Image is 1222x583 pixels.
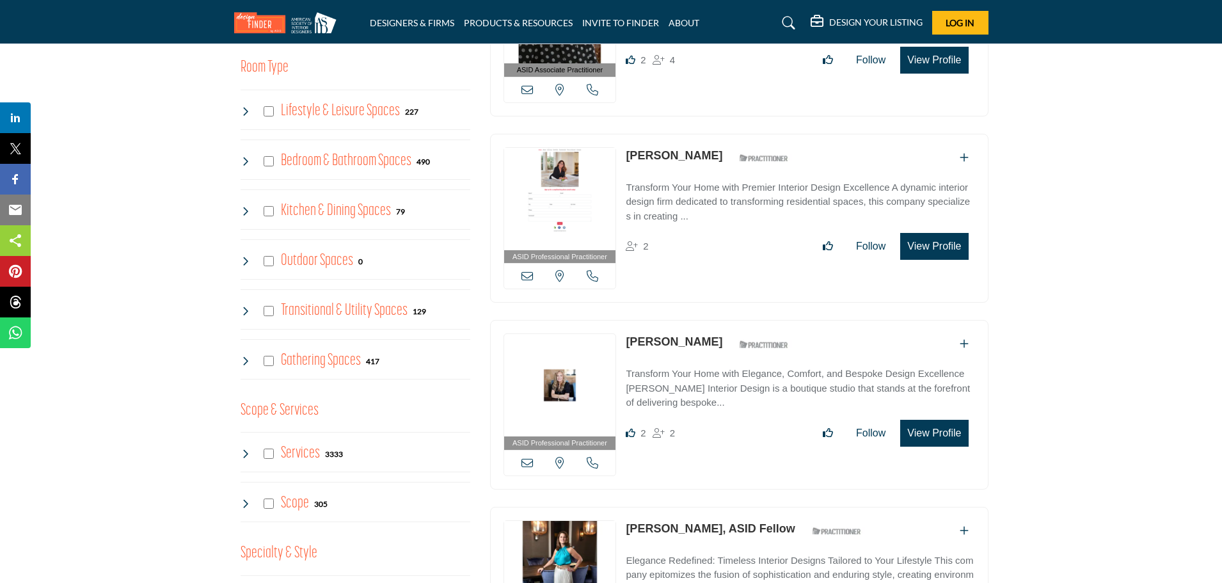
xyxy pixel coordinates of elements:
span: 2 [640,427,646,438]
p: Janie Hirsch, ASID Fellow [626,520,795,538]
input: Select Lifestyle & Leisure Spaces checkbox [264,106,274,116]
h4: Gathering Spaces: Gathering Spaces [281,349,361,372]
b: 129 [413,307,426,316]
input: Select Kitchen & Dining Spaces checkbox [264,206,274,216]
button: Follow [848,47,894,73]
p: Transform Your Home with Elegance, Comfort, and Bespoke Design Excellence [PERSON_NAME] Interior ... [626,367,974,410]
a: Add To List [960,152,969,163]
button: View Profile [900,233,968,260]
b: 227 [405,108,418,116]
a: DESIGNERS & FIRMS [370,17,454,28]
p: Valarie Mina [626,147,722,164]
img: Site Logo [234,12,343,33]
h4: Outdoor Spaces: Outdoor Spaces [281,250,353,272]
div: DESIGN YOUR LISTING [811,15,923,31]
div: 0 Results For Outdoor Spaces [358,255,363,267]
input: Select Gathering Spaces checkbox [264,356,274,366]
a: Transform Your Home with Premier Interior Design Excellence A dynamic interior design firm dedica... [626,173,974,224]
h4: Scope: New build or renovation [281,492,309,515]
button: Like listing [814,47,841,73]
input: Select Scope checkbox [264,499,274,509]
span: 2 [670,427,675,438]
div: 227 Results For Lifestyle & Leisure Spaces [405,106,418,117]
span: 2 [640,54,646,65]
img: ASID Qualified Practitioners Badge Icon [807,523,865,539]
span: Log In [946,17,974,28]
a: PRODUCTS & RESOURCES [464,17,573,28]
h4: Bedroom & Bathroom Spaces: Bedroom & Bathroom Spaces [281,150,411,172]
a: Add To List [960,525,969,536]
div: 490 Results For Bedroom & Bathroom Spaces [417,156,430,167]
img: Adrienne Morgan [504,334,616,436]
b: 0 [358,257,363,266]
button: Follow [848,420,894,446]
div: 417 Results For Gathering Spaces [366,355,379,367]
i: Likes [626,55,635,65]
p: Transform Your Home with Premier Interior Design Excellence A dynamic interior design firm dedica... [626,180,974,224]
input: Select Outdoor Spaces checkbox [264,256,274,266]
a: Add To List [960,339,969,349]
img: ASID Qualified Practitioners Badge Icon [734,150,792,166]
button: Like listing [814,420,841,446]
a: ASID Professional Practitioner [504,334,616,450]
span: ASID Professional Practitioner [512,438,607,449]
input: Select Bedroom & Bathroom Spaces checkbox [264,156,274,166]
div: 79 Results For Kitchen & Dining Spaces [396,205,405,217]
input: Select Services checkbox [264,449,274,459]
div: 3333 Results For Services [325,448,343,459]
input: Select Transitional & Utility Spaces checkbox [264,306,274,316]
button: Follow [848,234,894,259]
button: Specialty & Style [241,541,317,566]
div: Followers [626,239,648,254]
div: 305 Results For Scope [314,498,328,509]
button: Room Type [241,56,289,80]
a: ASID Professional Practitioner [504,148,616,264]
span: ASID Professional Practitioner [512,252,607,262]
a: ABOUT [669,17,699,28]
b: 417 [366,357,379,366]
h4: Services: Interior and exterior spaces including lighting, layouts, furnishings, accessories, art... [281,442,320,465]
div: Followers [653,426,675,441]
div: 129 Results For Transitional & Utility Spaces [413,305,426,317]
button: Scope & Services [241,399,319,423]
a: [PERSON_NAME] [626,149,722,162]
b: 79 [396,207,405,216]
button: Log In [932,11,988,35]
a: Transform Your Home with Elegance, Comfort, and Bespoke Design Excellence [PERSON_NAME] Interior ... [626,359,974,410]
a: Search [770,13,804,33]
div: Followers [653,52,675,68]
span: 4 [670,54,675,65]
h4: Transitional & Utility Spaces: Transitional & Utility Spaces [281,299,408,322]
a: INVITE TO FINDER [582,17,659,28]
i: Likes [626,428,635,438]
b: 3333 [325,450,343,459]
span: 2 [643,241,648,252]
h4: Kitchen & Dining Spaces: Kitchen & Dining Spaces [281,200,391,222]
p: Adrienne Morgan [626,333,722,351]
button: View Profile [900,47,968,74]
h5: DESIGN YOUR LISTING [829,17,923,28]
button: View Profile [900,420,968,447]
a: [PERSON_NAME] [626,335,722,348]
img: Valarie Mina [504,148,616,250]
img: ASID Qualified Practitioners Badge Icon [734,337,792,353]
button: Like listing [814,234,841,259]
span: ASID Associate Practitioner [517,65,603,76]
h4: Lifestyle & Leisure Spaces: Lifestyle & Leisure Spaces [281,100,400,122]
b: 490 [417,157,430,166]
a: [PERSON_NAME], ASID Fellow [626,522,795,535]
b: 305 [314,500,328,509]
